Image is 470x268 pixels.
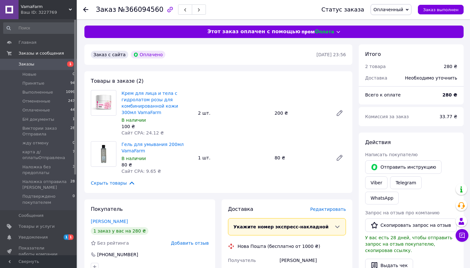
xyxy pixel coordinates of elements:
span: 2 товара [365,64,386,69]
a: Редактировать [333,151,346,164]
span: Товары и услуги [19,224,55,229]
span: 1099 [66,89,75,95]
span: 94 [70,80,75,86]
span: 7 [73,149,75,161]
span: Оплаченные [22,107,50,113]
div: 1 заказ у вас на 280 ₴ [91,227,148,235]
span: 28 [70,179,75,190]
div: Статус заказа [321,6,364,13]
span: Виктории заказ Отправила [22,126,70,137]
span: Заказы [19,61,34,67]
button: Скопировать запрос на отзыв [365,218,457,232]
span: Итого [365,51,381,57]
span: Действия [365,139,391,145]
span: БН документы [22,117,54,122]
button: Заказ выполнен [418,5,464,14]
span: Укажите номер экспресс-накладной [233,224,329,229]
span: Всего к оплате [365,92,401,97]
div: Заказ с сайта [91,51,128,58]
span: Редактировать [310,207,346,212]
div: 80 ₴ [121,162,193,168]
a: Редактировать [333,107,346,119]
span: Получатель [228,258,256,263]
span: Комиссия за заказ [365,114,409,119]
span: 0 [73,140,75,146]
span: Подтверждено покупателем [22,194,73,205]
div: Вернуться назад [83,6,88,13]
span: В наличии [121,156,146,161]
button: Чат с покупателем [456,229,468,242]
button: Отправить инструкцию [365,160,442,174]
span: Оплаченный [373,7,403,12]
span: Запрос на отзыв про компанию [365,210,440,215]
span: Новые [22,72,36,77]
span: №366094560 [118,6,163,13]
div: Ваш ID: 3227769 [21,10,77,15]
time: [DATE] 23:56 [317,52,346,57]
span: Заказ выполнен [423,7,458,12]
span: Сайт СРА: 9.65 ₴ [121,169,161,174]
a: Telegram [390,176,421,189]
input: Поиск [3,22,75,34]
span: Показатели работы компании [19,245,59,257]
span: 0 [73,72,75,77]
span: Наложка отправила [PERSON_NAME] [22,179,70,190]
span: 247 [68,98,75,104]
span: Добавить отзыв [171,241,209,246]
span: 1 [67,61,74,67]
span: 33.77 ₴ [440,114,457,119]
span: Сообщения [19,213,43,218]
img: Гель для умывания 200мл VamaFarm [94,142,113,166]
span: Заказ [96,6,116,13]
a: [PERSON_NAME] [91,219,128,224]
img: Крем для лица и тела с гидролатом розы для комбинированной кожи 300мл VamaFarm [91,93,116,112]
span: 0 [73,194,75,205]
span: Сайт СРА: 24.12 ₴ [121,130,164,135]
div: Необходимо уточнить [401,71,461,85]
span: У вас есть 28 дней, чтобы отправить запрос на отзыв покупателю, скопировав ссылку. [365,235,452,253]
div: Оплачено [131,51,165,58]
div: [PHONE_NUMBER] [97,251,139,258]
span: VamaFarm [21,4,69,10]
span: Без рейтинга [97,241,129,246]
div: Нова Пошта (бесплатно от 1000 ₴) [236,243,322,249]
span: Уведомления [19,234,48,240]
span: жду отмену [22,140,49,146]
div: 1 шт. [195,153,272,162]
div: 2 шт. [195,109,272,118]
span: Заказы и сообщения [19,50,64,56]
div: 280 ₴ [444,63,457,70]
span: 1 [64,234,69,240]
span: Этот заказ оплачен с помощью [207,28,300,35]
span: Написать покупателю [365,152,418,157]
span: Доставка [365,75,387,80]
span: карта д/оплатыОтправлена [22,149,73,161]
span: 28 [70,126,75,137]
span: Главная [19,40,36,45]
span: 3 [73,164,75,176]
b: 280 ₴ [443,92,457,97]
a: Крем для лица и тела с гидролатом розы для комбинированной кожи 300мл VamaFarm [121,91,178,115]
div: 100 ₴ [121,123,193,130]
span: Выполненные [22,89,53,95]
span: Товары в заказе (2) [91,78,144,84]
a: Гель для умывания 200мл VamaFarm [121,142,184,153]
span: 44 [70,107,75,113]
div: 80 ₴ [272,153,331,162]
a: WhatsApp [365,192,399,204]
span: Покупатель [91,206,123,212]
span: 1 [68,234,74,240]
span: 1 [73,117,75,122]
span: Наложка без предоплаты [22,164,73,176]
span: Доставка [228,206,253,212]
span: Принятые [22,80,44,86]
a: Viber [365,176,388,189]
span: Скрыть товары [91,180,135,187]
div: 200 ₴ [272,109,331,118]
span: В наличии [121,118,146,123]
span: Отмененные [22,98,50,104]
div: [PERSON_NAME] [278,255,347,266]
